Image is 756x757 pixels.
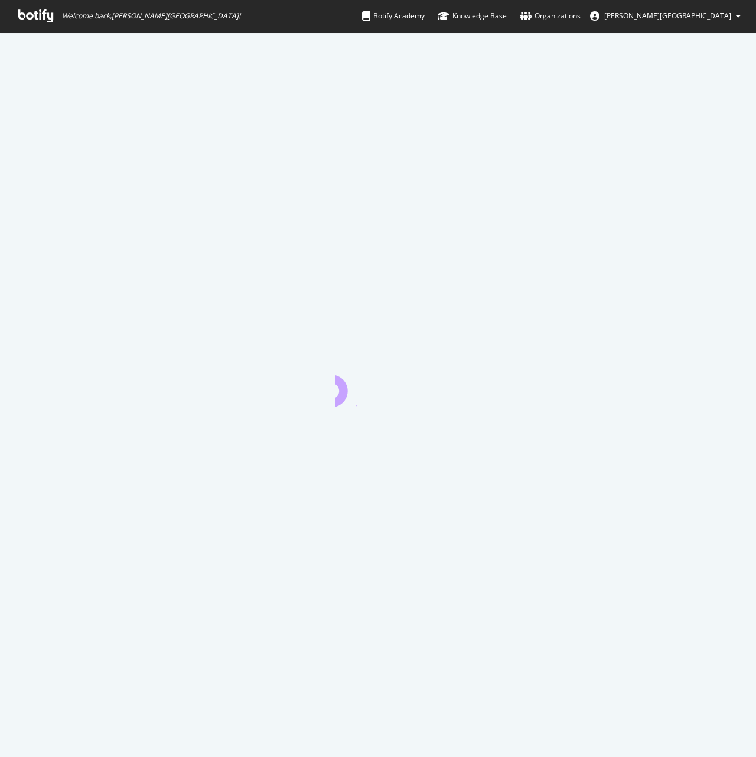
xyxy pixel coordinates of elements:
[520,10,581,22] div: Organizations
[438,10,507,22] div: Knowledge Base
[362,10,425,22] div: Botify Academy
[581,7,750,25] button: [PERSON_NAME][GEOGRAPHIC_DATA]
[604,11,731,21] span: A.J. LaPorte
[62,11,240,21] span: Welcome back, [PERSON_NAME][GEOGRAPHIC_DATA] !
[335,364,421,407] div: animation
